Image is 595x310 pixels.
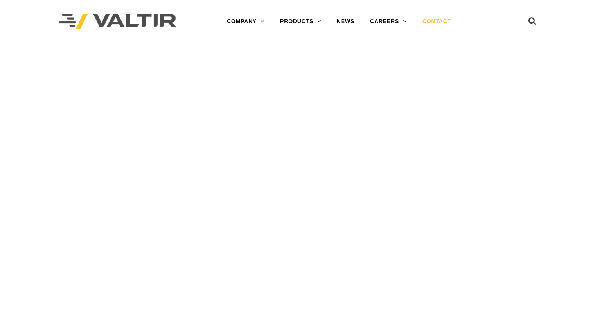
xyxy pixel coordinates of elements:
[219,14,272,29] a: COMPANY
[272,14,329,29] a: PRODUCTS
[329,14,362,29] a: NEWS
[415,14,459,29] a: CONTACT
[362,14,415,29] a: CAREERS
[59,14,176,30] img: Valtir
